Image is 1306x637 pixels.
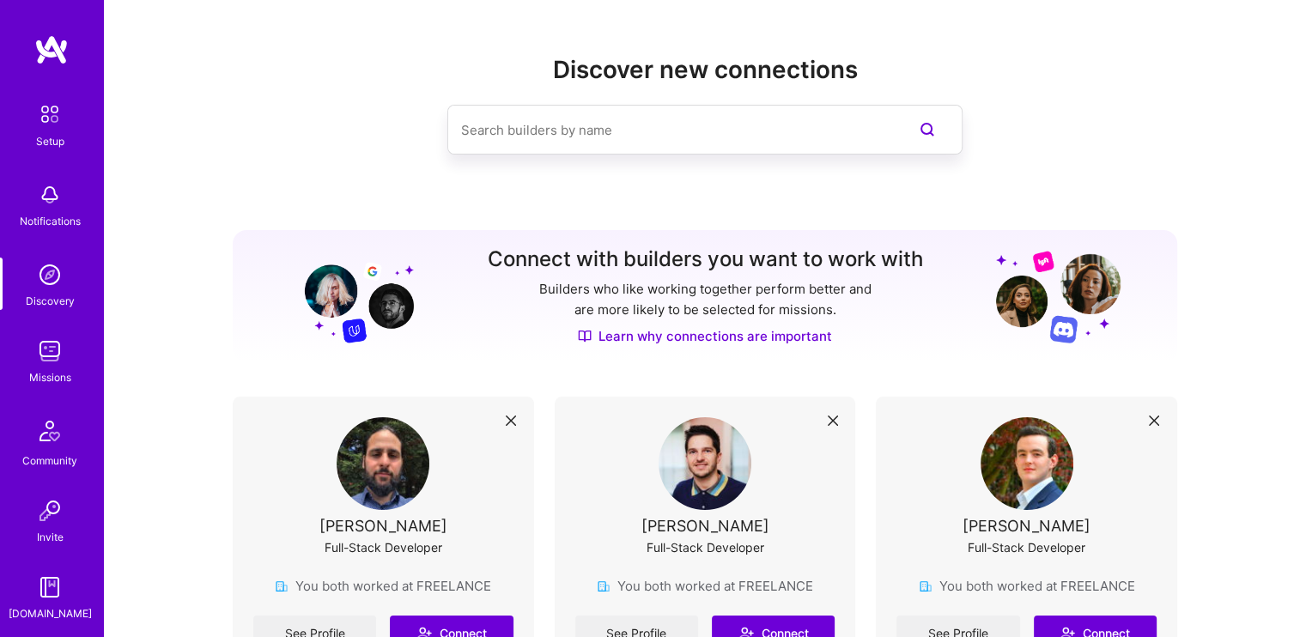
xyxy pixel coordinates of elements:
[33,570,67,604] img: guide book
[919,577,1135,595] div: You both worked at FREELANCE
[488,247,923,272] h3: Connect with builders you want to work with
[828,416,838,426] i: icon Close
[659,417,751,510] img: User Avatar
[919,579,932,593] img: company icon
[981,417,1073,510] img: User Avatar
[597,579,610,593] img: company icon
[233,56,1177,84] h2: Discover new connections
[26,292,75,310] div: Discovery
[646,538,763,556] div: Full-Stack Developer
[33,494,67,528] img: Invite
[33,258,67,292] img: discovery
[33,178,67,212] img: bell
[275,579,289,593] img: company icon
[641,517,768,535] div: [PERSON_NAME]
[34,34,69,65] img: logo
[289,249,414,343] img: Grow your network
[536,279,875,320] p: Builders who like working together perform better and are more likely to be selected for missions.
[578,327,832,345] a: Learn why connections are important
[578,329,592,343] img: Discover
[9,604,92,622] div: [DOMAIN_NAME]
[275,577,491,595] div: You both worked at FREELANCE
[506,416,516,426] i: icon Close
[36,132,64,150] div: Setup
[29,410,70,452] img: Community
[597,577,813,595] div: You both worked at FREELANCE
[996,250,1121,343] img: Grow your network
[32,96,68,132] img: setup
[37,528,64,546] div: Invite
[325,538,442,556] div: Full-Stack Developer
[29,368,71,386] div: Missions
[968,538,1085,556] div: Full-Stack Developer
[22,452,77,470] div: Community
[337,417,429,510] img: User Avatar
[1149,416,1159,426] i: icon Close
[963,517,1090,535] div: [PERSON_NAME]
[461,108,880,152] input: Search builders by name
[319,517,447,535] div: [PERSON_NAME]
[917,119,938,140] i: icon SearchPurple
[20,212,81,230] div: Notifications
[33,334,67,368] img: teamwork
